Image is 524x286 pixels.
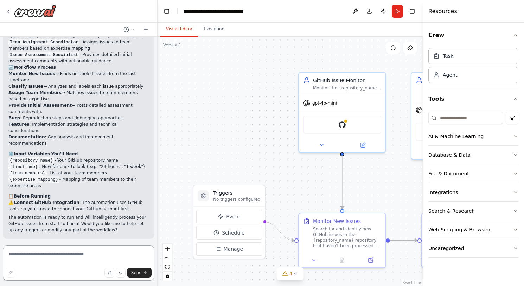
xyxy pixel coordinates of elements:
button: File & Document [428,164,518,183]
button: Upload files [104,268,114,278]
button: Manage [196,242,262,256]
strong: Connect GitHub Integration [14,200,79,205]
span: Event [226,213,240,220]
li: → Posts detailed assessment comments with: [8,102,149,147]
strong: Input Variables You'll Need [14,151,78,156]
li: : Reproduction steps and debugging approaches [8,115,149,121]
strong: Provide Initial Assessment [8,103,72,108]
button: toggle interactivity [163,272,172,281]
li: - Your GitHub repository name [8,157,149,163]
li: → Analyzes and labels each issue appropriately [8,83,149,89]
h2: 📋 [8,193,149,199]
button: Visual Editor [160,22,198,37]
li: - Provides detailed initial assessment comments with actionable guidance [8,51,149,64]
div: Monitor New Issues [313,218,361,225]
strong: Before Running [14,194,51,199]
button: Integrations [428,183,518,201]
div: Agent [443,71,457,79]
li: - Assigns issues to team members based on expertise mapping [8,39,149,51]
div: Integrations [428,189,458,196]
h4: Resources [428,7,457,15]
span: gpt-4o-mini [312,100,337,106]
span: Manage [224,245,243,253]
li: → Finds unlabeled issues from the last timeframe [8,70,149,83]
button: Open in side panel [343,141,383,149]
p: The automation is ready to run and will intelligently process your GitHub issues from start to fi... [8,214,149,233]
li: - How far back to look (e.g., "24 hours", "1 week") [8,163,149,170]
li: - List of your team members [8,170,149,176]
img: Logo [14,5,56,17]
button: Hide right sidebar [407,6,417,16]
button: zoom out [163,253,172,262]
strong: Features [8,122,29,127]
code: {team_members} [8,170,47,176]
h2: ⚙️ [8,151,149,157]
button: Open in side panel [358,256,383,265]
strong: Monitor New Issues [8,71,55,76]
button: Hide left sidebar [162,6,172,16]
strong: Classify Issues [8,84,43,89]
img: GitHub [338,120,346,129]
div: Monitor New IssuesSearch for and identify new GitHub issues in the {repository_name} repository t... [298,213,386,268]
div: React Flow controls [163,244,172,281]
button: 4 [277,267,304,280]
div: Search & Research [428,207,475,214]
div: Tools [428,109,518,263]
button: Event [196,210,262,223]
li: → Matches issues to team members based on expertise [8,89,149,102]
div: Search for and identify new GitHub issues in the {repository_name} repository that haven't been p... [313,226,381,249]
strong: Workflow Process [14,65,56,70]
code: Issue Assessment Specialist [8,52,79,58]
code: {timeframe} [8,164,39,170]
button: Schedule [196,226,262,240]
strong: Assign Team Members [8,90,62,95]
button: Execution [198,22,230,37]
div: AI & Machine Learning [428,133,484,140]
strong: Documentation [8,135,45,139]
button: Tools [428,89,518,109]
p: No triggers configured [213,197,261,202]
div: Crew [428,45,518,89]
button: Database & Data [428,146,518,164]
div: GitHub Issue Monitor [313,77,381,84]
button: zoom in [163,244,172,253]
span: 4 [289,270,293,277]
button: Send [127,268,152,278]
button: Improve this prompt [6,268,15,278]
div: Version 1 [163,42,181,48]
button: No output available [327,256,357,265]
p: ⚠️ : The automation uses GitHub tools, so you'll need to connect your GitHub account first. [8,199,149,212]
g: Edge from triggers to b940ab9a-8ce8-467a-a7c2-f3edd9f76aa5 [264,218,294,244]
li: : Gap analysis and improvement recommendations [8,134,149,147]
div: Database & Data [428,151,471,158]
h2: 🔄 [8,64,149,70]
span: Send [131,270,142,275]
button: Switch to previous chat [121,25,138,34]
span: Schedule [222,229,244,236]
li: : Implementation strategies and technical considerations [8,121,149,134]
button: Search & Research [428,202,518,220]
button: Start a new chat [140,25,152,34]
strong: Bugs [8,116,20,120]
div: Uncategorized [428,245,464,252]
g: Edge from b940ab9a-8ce8-467a-a7c2-f3edd9f76aa5 to de5e04f6-a3be-49d7-889d-66b16e55c888 [390,237,417,244]
button: Crew [428,25,518,45]
code: {repository_name} [8,157,54,164]
div: Task [443,52,453,60]
div: TriggersNo triggers configuredEventScheduleManage [193,185,266,259]
div: File & Document [428,170,469,177]
li: - Mapping of team members to their expertise areas [8,176,149,189]
button: Uncategorized [428,239,518,257]
div: Web Scraping & Browsing [428,226,492,233]
a: React Flow attribution [403,281,422,285]
h3: Triggers [213,189,261,197]
code: Team Assignment Coordinator [8,39,79,45]
code: {expertise_mapping} [8,176,59,183]
div: GitHub Issue MonitorMonitor the {repository_name} repository for new GitHub issues and retrieve t... [298,72,386,153]
div: Monitor the {repository_name} repository for new GitHub issues and retrieve their details for pro... [313,85,381,91]
nav: breadcrumb [183,8,262,15]
button: Click to speak your automation idea [116,268,126,278]
button: AI & Machine Learning [428,127,518,145]
button: Web Scraping & Browsing [428,220,518,239]
button: fit view [163,262,172,272]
